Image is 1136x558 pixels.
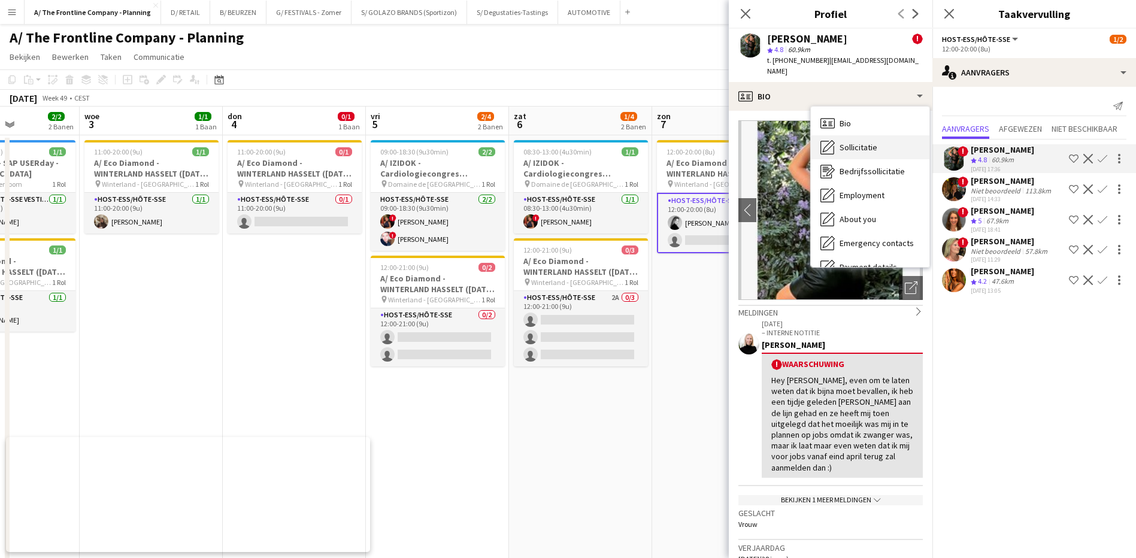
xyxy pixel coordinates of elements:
a: Taken [96,49,126,65]
span: Bekijken [10,51,40,62]
button: G/ FESTIVALS - Zomer [266,1,352,24]
span: 0/2 [478,263,495,272]
h3: A/ Eco Diamond - WINTERLAND HASSELT ([DATE] tem [DATE]) [657,157,791,179]
span: 12:00-20:00 (8u) [667,147,715,156]
span: Afgewezen [999,125,1042,133]
button: S/ Degustaties-Tastings [467,1,558,24]
span: 1/1 [192,147,209,156]
div: Waarschuwing [771,359,913,370]
app-job-card: 12:00-21:00 (9u)0/3A/ Eco Diamond - WINTERLAND HASSELT ([DATE] tem [DATE]) Winterland - [GEOGRAPH... [514,238,648,366]
div: Foto's pop-up openen [899,276,923,300]
div: [DATE] 17:36 [971,165,1034,173]
span: vri [371,111,380,122]
iframe: Popup CTA [6,437,370,552]
span: Bio [840,118,851,129]
a: Communicatie [129,49,189,65]
img: Crew avatar of foto [738,120,923,300]
span: Host-ess/Hôte-sse [942,35,1010,44]
span: Bewerken [52,51,89,62]
span: 12:00-21:00 (9u) [380,263,429,272]
a: Bekijken [5,49,45,65]
span: Winterland - [GEOGRAPHIC_DATA] [674,180,768,189]
span: 4.2 [978,277,987,286]
span: 1/4 [620,112,637,121]
h1: A/ The Frontline Company - Planning [10,29,244,47]
span: 11:00-20:00 (9u) [94,147,143,156]
span: zon [657,111,671,122]
div: 12:00-20:00 (8u) [942,44,1126,53]
h3: Taakvervulling [932,6,1136,22]
span: ! [958,177,968,187]
div: [DATE] [10,92,37,104]
span: | [EMAIL_ADDRESS][DOMAIN_NAME] [767,56,919,75]
app-job-card: 09:00-18:30 (9u30min)2/2A/ IZIDOK - Cardiologiecongres Rétrospective - 05+06/12/25 - Ronchinne Do... [371,140,505,251]
div: Bedrijfssollicitatie [811,159,929,183]
span: 1 Rol [481,295,495,304]
span: 4.8 [774,45,783,54]
app-card-role: Host-ess/Hôte-sse5A1/212:00-20:00 (8u)[PERSON_NAME] [657,193,791,253]
button: A/ The Frontline Company - Planning [25,1,161,24]
div: 12:00-20:00 (8u)1/2A/ Eco Diamond - WINTERLAND HASSELT ([DATE] tem [DATE]) Winterland - [GEOGRAPH... [657,140,791,253]
h3: Verjaardag [738,542,923,553]
div: 113.8km [1023,186,1053,195]
span: 1/1 [622,147,638,156]
div: 2 Banen [621,122,646,131]
span: Winterland - [GEOGRAPHIC_DATA] [245,180,338,189]
div: Emergency contacts [811,231,929,255]
button: AUTOMOTIVE [558,1,620,24]
span: 4.8 [978,155,987,164]
span: Winterland - [GEOGRAPHIC_DATA] [531,278,625,287]
div: [PERSON_NAME] [971,205,1034,216]
button: Host-ess/Hôte-sse [942,35,1020,44]
span: 08:30-13:00 (4u30min) [523,147,592,156]
div: Bio [811,111,929,135]
app-job-card: 11:00-20:00 (9u)1/1A/ Eco Diamond - WINTERLAND HASSELT ([DATE] tem [DATE]) Winterland - [GEOGRAPH... [84,140,219,233]
span: Winterland - [GEOGRAPHIC_DATA] [102,180,195,189]
div: 2 Banen [49,122,74,131]
span: 1/1 [49,245,66,254]
div: 11:00-20:00 (9u)0/1A/ Eco Diamond - WINTERLAND HASSELT ([DATE] tem [DATE]) Winterland - [GEOGRAPH... [228,140,362,233]
h3: Profiel [729,6,932,22]
span: 12:00-21:00 (9u) [523,245,572,254]
span: zat [514,111,526,122]
span: 5 [369,117,380,131]
span: 1/2 [1110,35,1126,44]
div: Hey [PERSON_NAME], even om te laten weten dat ik bijna moet bevallen, ik heb een tijdje geleden [... [771,375,913,473]
div: [PERSON_NAME] [762,339,923,350]
div: [DATE] 18:41 [971,226,1034,233]
span: Domaine de [GEOGRAPHIC_DATA] [531,180,625,189]
span: 1/1 [49,147,66,156]
div: Niet beoordeeld [971,247,1023,256]
span: Bedrijfssollicitatie [840,166,905,177]
div: 08:30-13:00 (4u30min)1/1A/ IZIDOK - Cardiologiecongres Rétrospective - 05+06/12/25 - Ronchinne Do... [514,140,648,233]
span: 09:00-18:30 (9u30min) [380,147,449,156]
span: About you [840,214,876,225]
button: B/ BEURZEN [210,1,266,24]
span: 60.9km [786,45,813,54]
span: 1 Rol [52,278,66,287]
span: Employment [840,190,884,201]
div: Bekijken 1 meer meldingen [738,495,923,505]
h3: A/ IZIDOK - Cardiologiecongres Rétrospective - 05+06/12/25 - Ronchinne [371,157,505,179]
div: 1 Baan [195,122,217,131]
span: don [228,111,242,122]
span: Winterland - [GEOGRAPHIC_DATA] [388,295,481,304]
span: ! [958,237,968,248]
div: Meldingen [738,305,923,318]
app-card-role: Host-ess/Hôte-sse0/111:00-20:00 (9u) [228,193,362,233]
div: 47.6km [989,277,1016,287]
p: – INTERNE NOTITIE [762,328,923,337]
h3: A/ Eco Diamond - WINTERLAND HASSELT ([DATE] tem [DATE]) [371,273,505,295]
div: Bio [729,82,932,111]
div: About you [811,207,929,231]
div: [PERSON_NAME] [971,266,1034,277]
p: [DATE] [762,319,923,328]
div: CEST [74,93,90,102]
span: ! [389,232,396,239]
div: 57.8km [1023,247,1050,256]
div: Sollicitatie [811,135,929,159]
h3: A/ Eco Diamond - WINTERLAND HASSELT ([DATE] tem [DATE]) [514,256,648,277]
div: [PERSON_NAME] [971,144,1034,155]
span: 1 Rol [52,180,66,189]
